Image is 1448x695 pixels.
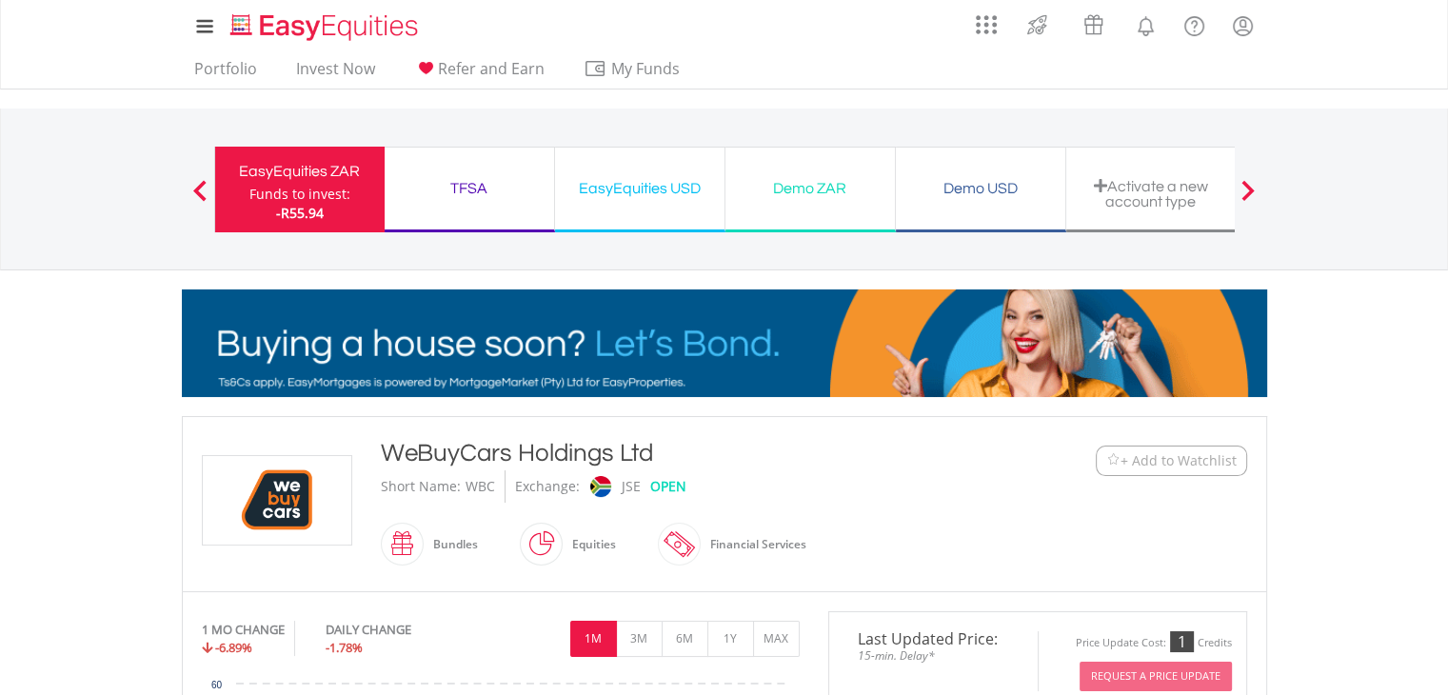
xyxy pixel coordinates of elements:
a: Refer and Earn [407,59,552,89]
button: Request A Price Update [1080,662,1232,691]
a: My Profile [1219,5,1267,47]
div: DAILY CHANGE [326,621,475,639]
div: OPEN [650,470,686,503]
button: MAX [753,621,800,657]
img: vouchers-v2.svg [1078,10,1109,40]
a: Portfolio [187,59,265,89]
span: -1.78% [326,639,363,656]
a: Invest Now [288,59,383,89]
span: -6.89% [215,639,252,656]
div: WBC [466,470,495,503]
div: Equities [563,522,616,567]
div: Price Update Cost: [1076,636,1166,650]
img: Watchlist [1106,453,1121,467]
span: Refer and Earn [438,58,545,79]
a: Notifications [1121,5,1170,43]
button: 3M [616,621,663,657]
div: Credits [1198,636,1232,650]
a: Vouchers [1065,5,1121,40]
a: FAQ's and Support [1170,5,1219,43]
span: Last Updated Price: [843,631,1023,646]
img: EasyEquities_Logo.png [227,11,426,43]
button: 6M [662,621,708,657]
img: grid-menu-icon.svg [976,14,997,35]
span: + Add to Watchlist [1121,451,1237,470]
div: JSE [622,470,641,503]
span: My Funds [584,56,708,81]
button: 1M [570,621,617,657]
div: Short Name: [381,470,461,503]
div: EasyEquities USD [566,175,713,202]
text: 60 [210,680,222,690]
div: WeBuyCars Holdings Ltd [381,436,979,470]
span: 15-min. Delay* [843,646,1023,665]
img: EQU.ZA.WBC.png [206,456,348,545]
div: Demo USD [907,175,1054,202]
button: Watchlist + Add to Watchlist [1096,446,1247,476]
div: Demo ZAR [737,175,883,202]
div: Funds to invest: [249,185,350,204]
span: -R55.94 [276,204,324,222]
div: 1 MO CHANGE [202,621,285,639]
img: EasyMortage Promotion Banner [182,289,1267,397]
a: AppsGrid [963,5,1009,35]
div: TFSA [396,175,543,202]
div: EasyEquities ZAR [227,158,373,185]
div: Exchange: [515,470,580,503]
img: thrive-v2.svg [1022,10,1053,40]
div: Financial Services [701,522,806,567]
a: Home page [223,5,426,43]
img: jse.png [589,476,610,497]
div: 1 [1170,631,1194,652]
div: Bundles [424,522,478,567]
div: Activate a new account type [1078,178,1224,209]
button: 1Y [707,621,754,657]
